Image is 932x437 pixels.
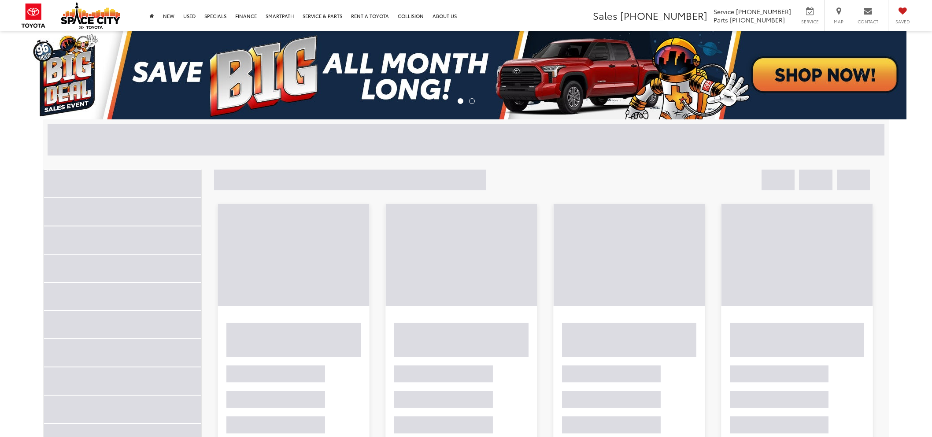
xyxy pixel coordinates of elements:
span: Service [714,7,734,16]
span: [PHONE_NUMBER] [730,15,785,24]
span: Map [829,19,848,25]
span: [PHONE_NUMBER] [736,7,791,16]
span: [PHONE_NUMBER] [620,8,707,22]
span: Sales [593,8,618,22]
span: Saved [893,19,912,25]
img: Space City Toyota [61,2,120,29]
span: Service [800,19,820,25]
span: Parts [714,15,728,24]
span: Contact [858,19,878,25]
img: Big Deal Sales Event [26,31,906,119]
